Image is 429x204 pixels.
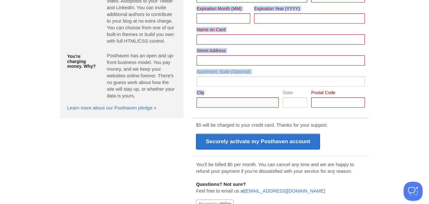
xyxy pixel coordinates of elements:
iframe: Help Scout Beacon - Open [404,182,423,201]
p: $5 will be charged to your credit card. Thanks for your support. [196,122,365,128]
input: Securely activate my Posthaven account [196,134,320,150]
a: Learn more about our Posthaven pledge » [67,105,157,110]
label: State [283,90,307,96]
p: You'll be billed $5 per month. You can cancel any time and we are happy to refund your payment if... [196,161,365,174]
label: Apartment, Suite (Optional) [197,69,365,75]
p: Feel free to email us at [196,181,365,194]
label: Name on Card [197,27,365,33]
label: City [197,90,279,96]
a: [EMAIL_ADDRESS][DOMAIN_NAME] [245,188,325,193]
label: Street Address [197,48,365,54]
label: Expiration Year (YYYY) [254,6,365,12]
b: Questions? Not sure? [196,181,246,187]
h5: You're charging money. Why? [67,54,97,69]
p: Posthaven has an open and up-front business model. You pay money, and we keep your websites onlin... [107,52,177,99]
label: Postal Code [311,90,365,96]
label: Expiration Month (MM) [197,6,250,12]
